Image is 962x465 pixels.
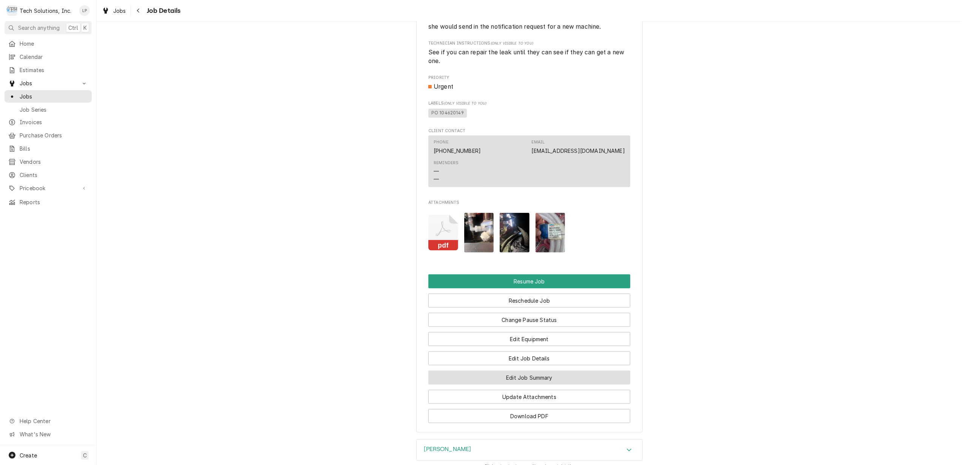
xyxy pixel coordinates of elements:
button: Accordion Details Expand Trigger [417,440,642,461]
span: Ctrl [68,24,78,32]
div: Button Group Row [428,365,630,385]
button: Change Pause Status [428,313,630,327]
div: Button Group Row [428,308,630,327]
span: [object Object] [428,108,630,119]
span: Client Contact [428,128,630,134]
a: Estimates [5,64,92,76]
span: (Only Visible to You) [444,101,486,105]
button: Search anythingCtrlK [5,21,92,34]
div: Accordion Header [417,440,642,461]
div: Button Group Row [428,385,630,404]
div: Tech Solutions, Inc.'s Avatar [7,5,17,16]
a: Go to What's New [5,428,92,440]
span: Purchase Orders [20,131,88,139]
h3: [PERSON_NAME] [424,446,471,453]
button: Resume Job [428,274,630,288]
div: Button Group Row [428,327,630,346]
button: Edit Equipment [428,332,630,346]
span: Job Series [20,106,88,114]
span: Job Details [145,6,181,16]
button: Edit Job Details [428,351,630,365]
div: CORNELIUS [416,439,643,461]
span: Home [20,40,88,48]
div: Contact [428,135,630,187]
div: Priority [428,75,630,91]
button: Edit Job Summary [428,371,630,385]
a: Vendors [5,156,92,168]
div: — [434,167,439,175]
div: Urgent [428,82,630,91]
div: T [7,5,17,16]
div: Button Group Row [428,288,630,308]
img: miDaweXvT1e8YjiQkIJE [500,213,529,253]
div: Email [532,139,545,145]
span: Reports [20,198,88,206]
button: Download PDF [428,409,630,423]
div: Button Group Row [428,274,630,288]
span: Priority [428,82,630,91]
span: Priority [428,75,630,81]
div: Button Group [428,274,630,423]
span: Calendar [20,53,88,61]
a: Home [5,37,92,50]
div: Reminders [434,160,459,183]
div: Tech Solutions, Inc. [20,7,71,15]
span: Create [20,452,37,459]
a: Go to Help Center [5,415,92,427]
div: Phone [434,139,481,154]
a: Reports [5,196,92,208]
a: Go to Pricebook [5,182,92,194]
span: [object Object] [428,48,630,66]
a: Go to Jobs [5,77,92,89]
img: WNnzVerRRxGyoYZuIiaL [464,213,494,253]
div: Reminders [434,160,459,166]
span: Invoices [20,118,88,126]
span: PO 104620149 [428,109,467,118]
span: Jobs [20,92,88,100]
span: Clients [20,171,88,179]
span: Attachments [428,200,630,206]
a: Jobs [99,5,129,17]
a: Clients [5,169,92,181]
span: K [83,24,87,32]
span: Bills [20,145,88,152]
a: [PHONE_NUMBER] [434,148,481,154]
span: What's New [20,430,87,438]
div: Button Group Row [428,404,630,423]
div: Attachments [428,200,630,259]
div: Phone [434,139,448,145]
button: pdf [428,213,458,253]
span: Labels [428,100,630,106]
div: Lisa Paschal's Avatar [79,5,90,16]
button: Update Attachments [428,390,630,404]
a: Invoices [5,116,92,128]
span: Technician Instructions [428,40,630,46]
span: Pricebook [20,184,77,192]
span: Jobs [20,79,77,87]
span: Help Center [20,417,87,425]
a: Purchase Orders [5,129,92,142]
div: Client Contact [428,128,630,190]
span: Search anything [18,24,60,32]
span: Attachments [428,207,630,259]
div: LP [79,5,90,16]
span: Jobs [113,7,126,15]
div: Email [532,139,625,154]
button: Navigate back [132,5,145,17]
span: See if you can repair the leak until they can see if they can get a new one. [428,49,626,65]
a: Bills [5,142,92,155]
div: [object Object] [428,40,630,66]
span: Vendors [20,158,88,166]
span: C [83,451,87,459]
a: Calendar [5,51,92,63]
div: Button Group Row [428,346,630,365]
span: Estimates [20,66,88,74]
button: Reschedule Job [428,294,630,308]
span: (Only Visible to You) [491,41,533,45]
img: GxFEMwXoQUGYXoz50Pn9 [536,213,565,253]
a: Jobs [5,90,92,103]
a: [EMAIL_ADDRESS][DOMAIN_NAME] [532,148,625,154]
div: — [434,175,439,183]
div: Client Contact List [428,135,630,191]
a: Job Series [5,103,92,116]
